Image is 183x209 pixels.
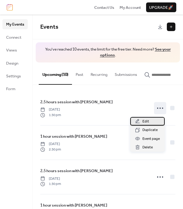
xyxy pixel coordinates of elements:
button: Recurring [87,62,111,84]
span: You've reached 10 events, the limit for the free tier. Need more? . [42,47,174,58]
span: Event page [142,136,160,142]
button: Submissions [111,62,141,84]
a: See your options [100,45,171,59]
a: My Events [2,19,28,29]
a: 1 hour session with [PERSON_NAME] [40,133,107,140]
span: Delete [142,144,153,151]
a: 2.5 hours session with [PERSON_NAME] [40,168,113,174]
a: Settings [2,71,28,81]
span: 1:30 pm [40,181,61,187]
span: [DATE] [40,107,61,112]
button: Past [72,62,87,84]
span: Events [40,21,58,33]
img: logo [7,4,13,11]
span: 1:30 pm [40,112,61,118]
span: 2.5 hours session with [PERSON_NAME] [40,168,113,174]
span: Edit [142,119,149,125]
span: 1 hour session with [PERSON_NAME] [40,133,107,140]
span: Form [6,86,16,92]
span: My Events [6,21,24,27]
a: Design [2,58,28,68]
span: 2:30 pm [40,147,61,152]
span: Contact Us [94,5,114,11]
a: My Account [120,4,141,10]
span: My Account [120,5,141,11]
span: Duplicate [142,127,158,133]
button: Upgrade🚀 [146,2,176,12]
span: Design [6,60,18,66]
span: Upgrade 🚀 [149,5,173,11]
a: Form [2,84,28,94]
a: Views [2,45,28,55]
span: [DATE] [40,176,61,182]
a: 2.5 hours session with [PERSON_NAME] [40,99,113,105]
span: Connect [6,34,21,41]
a: Contact Us [94,4,114,10]
span: 1 hour session with [PERSON_NAME] [40,202,107,208]
button: Upcoming (10) [39,62,72,84]
span: [DATE] [40,141,61,147]
a: Connect [2,32,28,42]
span: Views [6,47,17,53]
a: 1 hour session with [PERSON_NAME] [40,202,107,209]
span: Settings [6,73,21,79]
